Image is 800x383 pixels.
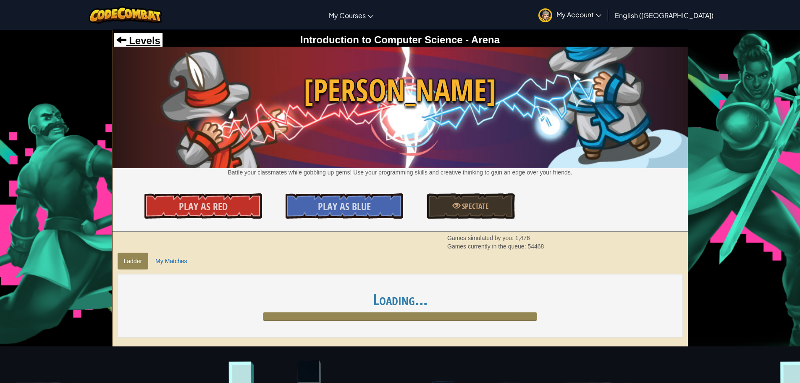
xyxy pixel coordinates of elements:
[611,4,718,26] a: English ([GEOGRAPHIC_DATA])
[427,193,515,219] a: Spectate
[615,11,713,20] span: English ([GEOGRAPHIC_DATA])
[515,235,530,241] span: 1,476
[329,11,366,20] span: My Courses
[126,35,160,46] span: Levels
[534,2,606,28] a: My Account
[149,253,193,269] a: My Matches
[116,35,160,46] a: Levels
[527,243,544,250] span: 54468
[463,34,500,45] span: - Arena
[113,69,688,112] span: [PERSON_NAME]
[113,47,688,168] img: Wakka Maul
[447,235,515,241] span: Games simulated by you:
[538,8,552,22] img: avatar
[325,4,378,26] a: My Courses
[318,200,371,213] span: Play As Blue
[460,201,489,211] span: Spectate
[300,34,463,45] span: Introduction to Computer Science
[89,6,162,24] img: CodeCombat logo
[447,243,527,250] span: Games currently in the queue:
[556,10,601,19] span: My Account
[126,291,674,308] h1: Loading...
[118,253,149,269] a: Ladder
[179,200,228,213] span: Play As Red
[113,168,688,177] p: Battle your classmates while gobbling up gems! Use your programming skills and creative thinking ...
